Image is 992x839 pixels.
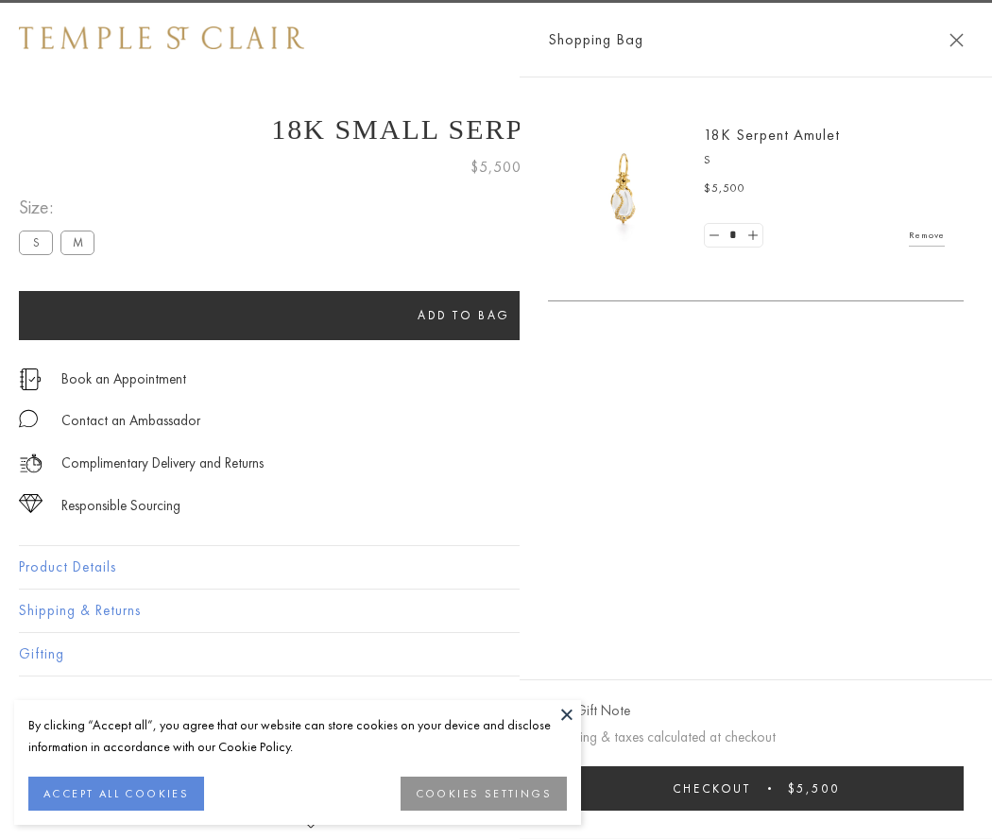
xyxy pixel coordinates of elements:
[909,225,945,246] a: Remove
[19,633,973,676] button: Gifting
[548,699,630,723] button: Add Gift Note
[61,368,186,389] a: Book an Appointment
[548,27,643,52] span: Shopping Bag
[28,777,204,811] button: ACCEPT ALL COOKIES
[704,180,745,198] span: $5,500
[705,224,724,248] a: Set quantity to 0
[28,714,567,758] div: By clicking “Accept all”, you agree that our website can store cookies on your device and disclos...
[61,409,200,433] div: Contact an Ambassador
[704,151,945,170] p: S
[19,409,38,428] img: MessageIcon-01_2.svg
[61,452,264,475] p: Complimentary Delivery and Returns
[19,590,973,632] button: Shipping & Returns
[60,231,94,254] label: M
[61,494,180,518] div: Responsible Sourcing
[418,307,510,323] span: Add to bag
[19,113,973,146] h1: 18K Small Serpent Amulet
[19,291,909,340] button: Add to bag
[19,26,304,49] img: Temple St. Clair
[19,452,43,475] img: icon_delivery.svg
[673,780,751,796] span: Checkout
[19,368,42,390] img: icon_appointment.svg
[949,33,964,47] button: Close Shopping Bag
[548,726,964,749] p: Shipping & taxes calculated at checkout
[743,224,761,248] a: Set quantity to 2
[567,132,680,246] img: P51836-E11SERPPV
[401,777,567,811] button: COOKIES SETTINGS
[19,546,973,589] button: Product Details
[19,231,53,254] label: S
[19,192,102,223] span: Size:
[19,494,43,513] img: icon_sourcing.svg
[704,125,840,145] a: 18K Serpent Amulet
[548,766,964,811] button: Checkout $5,500
[470,155,522,180] span: $5,500
[788,780,840,796] span: $5,500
